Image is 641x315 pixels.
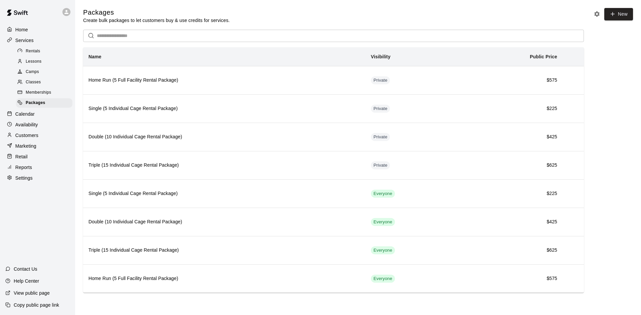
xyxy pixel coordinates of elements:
div: This service is hidden, and can only be accessed via a direct link [371,105,390,113]
p: Contact Us [14,266,37,272]
a: Lessons [16,56,75,67]
h6: $225 [465,190,557,197]
a: Retail [5,152,70,162]
a: Home [5,25,70,35]
a: Settings [5,173,70,183]
p: Retail [15,153,28,160]
a: Classes [16,77,75,88]
span: Everyone [371,247,395,254]
a: Marketing [5,141,70,151]
button: Packages settings [592,9,602,19]
div: Rentals [16,47,72,56]
div: Memberships [16,88,72,97]
div: Lessons [16,57,72,66]
a: Calendar [5,109,70,119]
p: Availability [15,121,38,128]
a: Memberships [16,88,75,98]
table: simple table [83,47,584,293]
p: Services [15,37,34,44]
a: Customers [5,130,70,140]
a: Availability [5,120,70,130]
span: Memberships [26,89,51,96]
span: Private [371,106,390,112]
span: Classes [26,79,41,86]
h6: $425 [465,218,557,226]
span: Everyone [371,276,395,282]
div: This service is hidden, and can only be accessed via a direct link [371,76,390,84]
div: Classes [16,78,72,87]
p: Create bulk packages to let customers buy & use credits for services. [83,17,230,24]
span: Lessons [26,58,42,65]
span: Private [371,77,390,84]
div: This service is hidden, and can only be accessed via a direct link [371,161,390,169]
span: Packages [26,100,45,106]
h6: Home Run (5 Full Facility Rental Package) [88,275,360,282]
h6: Triple (15 Individual Cage Rental Package) [88,162,360,169]
div: Packages [16,98,72,108]
div: This service is visible to all of your customers [371,190,395,198]
span: Rentals [26,48,40,55]
p: Marketing [15,143,36,149]
h6: $575 [465,77,557,84]
h6: Single (5 Individual Cage Rental Package) [88,105,360,112]
div: Camps [16,67,72,77]
div: This service is visible to all of your customers [371,218,395,226]
span: Everyone [371,219,395,225]
a: Reports [5,162,70,172]
p: Help Center [14,278,39,284]
h6: $625 [465,247,557,254]
div: This service is visible to all of your customers [371,275,395,283]
p: Home [15,26,28,33]
h6: Home Run (5 Full Facility Rental Package) [88,77,360,84]
a: Rentals [16,46,75,56]
b: Visibility [371,54,391,59]
span: Camps [26,69,39,75]
h6: $625 [465,162,557,169]
h6: $225 [465,105,557,112]
a: New [604,8,633,20]
p: Copy public page link [14,302,59,308]
span: Everyone [371,191,395,197]
h6: Double (10 Individual Cage Rental Package) [88,133,360,141]
div: This service is visible to all of your customers [371,246,395,254]
h5: Packages [83,8,230,17]
a: Packages [16,98,75,108]
p: Settings [15,175,33,181]
p: Calendar [15,111,35,117]
a: Services [5,35,70,45]
h6: $575 [465,275,557,282]
h6: Single (5 Individual Cage Rental Package) [88,190,360,197]
p: Customers [15,132,38,139]
p: View public page [14,290,50,296]
b: Name [88,54,101,59]
div: This service is hidden, and can only be accessed via a direct link [371,133,390,141]
b: Public Price [530,54,557,59]
p: Reports [15,164,32,171]
a: Camps [16,67,75,77]
span: Private [371,162,390,169]
h6: Triple (15 Individual Cage Rental Package) [88,247,360,254]
h6: $425 [465,133,557,141]
h6: Double (10 Individual Cage Rental Package) [88,218,360,226]
span: Private [371,134,390,140]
